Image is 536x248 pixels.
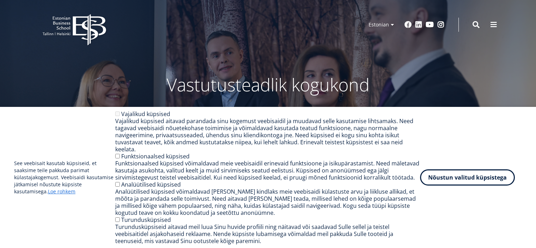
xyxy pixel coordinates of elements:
[121,216,171,224] label: Turundusküpsised
[426,21,434,28] a: Youtube
[115,188,420,216] div: Analüütilised küpsised võimaldavad [PERSON_NAME] kindlaks meie veebisaidi külastuste arvu ja liik...
[437,21,444,28] a: Instagram
[415,21,422,28] a: Linkedin
[115,117,420,153] div: Vajalikud küpsised aitavad parandada sinu kogemust veebisaidil ja muudavad selle kasutamise lihts...
[115,160,420,181] div: Funktsionaalsed küpsised võimaldavad meie veebisaidil erinevaid funktsioone ja isikupärastamist. ...
[81,74,455,95] p: Vastutusteadlik kogukond
[14,160,115,195] p: See veebisait kasutab küpsiseid, et saaksime teile pakkuda parimat külastajakogemust. Veebisaidi ...
[121,181,181,188] label: Analüütilised küpsised
[121,110,170,118] label: Vajalikud küpsised
[48,188,75,195] a: Loe rohkem
[420,169,515,186] button: Nõustun valitud küpsistega
[121,152,190,160] label: Funktsionaalsed küpsised
[405,21,412,28] a: Facebook
[115,223,420,244] div: Turundusküpsiseid aitavad meil luua Sinu huvide profiili ning näitavad või saadavad Sulle sellel ...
